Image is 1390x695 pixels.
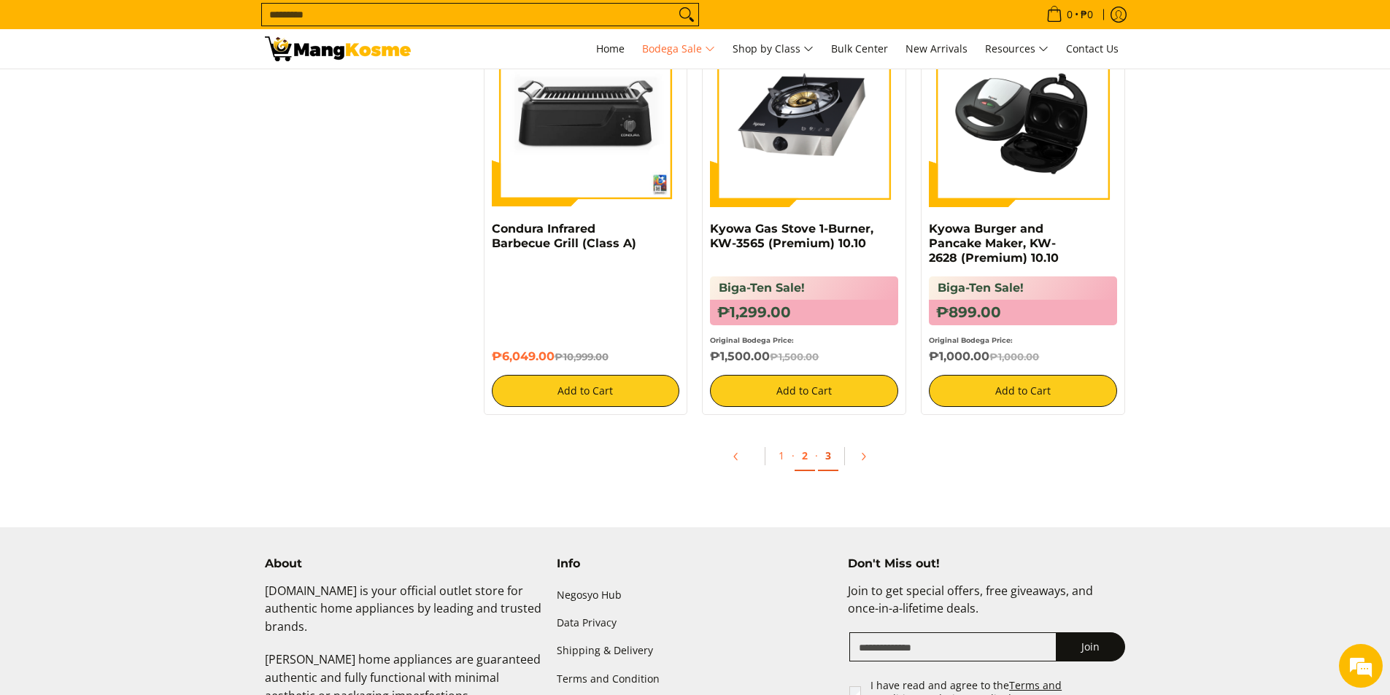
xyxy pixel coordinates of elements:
p: [DOMAIN_NAME] is your official outlet store for authentic home appliances by leading and trusted ... [265,582,542,651]
a: Condura Infrared Barbecue Grill (Class A) [492,222,636,250]
img: Bodega Sale l Mang Kosme: Cost-Efficient &amp; Quality Home Appliances | Page 2 [265,36,411,61]
del: ₱1,000.00 [989,351,1039,362]
a: New Arrivals [898,29,975,69]
span: 0 [1065,9,1075,20]
h4: Info [557,556,834,571]
a: 2 [795,441,815,471]
h4: About [265,556,542,571]
button: Join [1056,632,1125,661]
span: Shop by Class [733,40,814,58]
img: kyowa-burger-and-pancake-maker-premium-full-view-mang-kosme [929,19,1117,207]
textarea: Type your message and hit 'Enter' [7,398,278,449]
a: Shipping & Delivery [557,637,834,665]
span: Contact Us [1066,42,1119,55]
ul: Pagination [476,437,1133,484]
h6: ₱6,049.00 [492,349,680,364]
del: ₱1,500.00 [770,351,819,362]
a: Bulk Center [824,29,895,69]
span: We're online! [85,184,201,331]
a: Bodega Sale [635,29,722,69]
span: ₱0 [1078,9,1095,20]
h6: ₱1,299.00 [710,300,898,325]
a: Home [589,29,632,69]
h6: ₱899.00 [929,300,1117,325]
p: Join to get special offers, free giveaways, and once-in-a-lifetime deals. [848,582,1125,633]
div: Chat with us now [76,82,245,101]
a: Kyowa Burger and Pancake Maker, KW-2628 (Premium) 10.10 [929,222,1059,265]
a: Negosyo Hub [557,582,834,610]
a: Data Privacy [557,610,834,637]
a: Shop by Class [725,29,821,69]
span: New Arrivals [906,42,968,55]
img: kyowa-tempered-glass-single-gas-burner-full-view-mang-kosme [710,19,898,207]
a: 3 [818,441,838,471]
span: Resources [985,40,1049,58]
h6: ₱1,000.00 [929,349,1117,364]
del: ₱10,999.00 [555,351,609,362]
a: Kyowa Gas Stove 1-Burner, KW-3565 (Premium) 10.10 [710,222,873,250]
a: 1 [771,441,792,470]
a: Contact Us [1059,29,1126,69]
span: Bodega Sale [642,40,715,58]
img: condura-barbeque-infrared-grill-mang-kosme [492,19,680,207]
h4: Don't Miss out! [848,556,1125,571]
nav: Main Menu [425,29,1126,69]
small: Original Bodega Price: [710,336,794,344]
button: Add to Cart [492,375,680,407]
button: Search [675,4,698,26]
span: • [1042,7,1097,23]
button: Add to Cart [929,375,1117,407]
div: Minimize live chat window [239,7,274,42]
small: Original Bodega Price: [929,336,1013,344]
span: · [815,449,818,462]
a: Resources [978,29,1056,69]
h6: ₱1,500.00 [710,349,898,364]
button: Add to Cart [710,375,898,407]
a: Terms and Condition [557,665,834,693]
span: Bulk Center [831,42,888,55]
span: · [792,449,795,462]
span: Home [596,42,625,55]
